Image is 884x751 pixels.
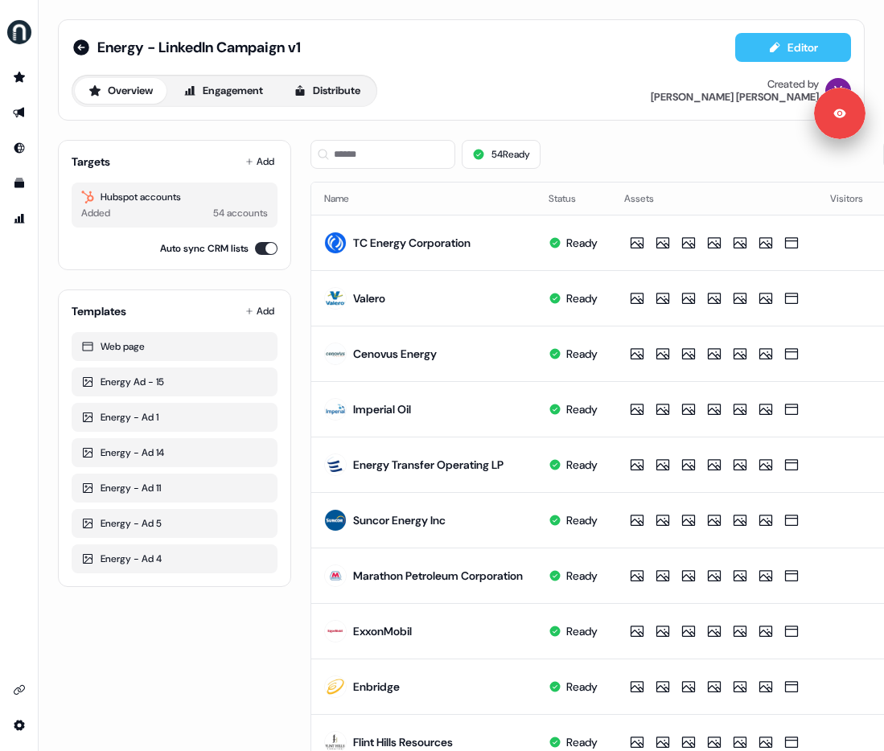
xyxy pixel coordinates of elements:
[566,568,598,584] div: Ready
[566,235,598,251] div: Ready
[353,512,446,528] div: Suncor Energy Inc
[160,240,249,256] label: Auto sync CRM lists
[353,568,523,584] div: Marathon Petroleum Corporation
[735,33,851,62] button: Editor
[566,346,598,362] div: Ready
[825,78,851,104] img: Yuriy
[566,457,598,473] div: Ready
[6,64,32,90] a: Go to prospects
[324,184,368,213] button: Name
[97,38,301,57] span: Energy - LinkedIn Campaign v1
[566,290,598,306] div: Ready
[81,515,268,531] div: Energy - Ad 5
[353,235,471,251] div: TC Energy Corporation
[6,206,32,232] a: Go to attribution
[651,91,819,104] div: [PERSON_NAME] [PERSON_NAME]
[353,401,411,417] div: Imperial Oil
[72,303,126,319] div: Templates
[6,100,32,125] a: Go to outbound experience
[75,78,167,104] button: Overview
[566,679,598,695] div: Ready
[566,734,598,750] div: Ready
[81,409,268,425] div: Energy - Ad 1
[242,300,278,322] button: Add
[549,184,595,213] button: Status
[830,184,882,213] button: Visitors
[353,734,453,750] div: Flint Hills Resources
[81,205,110,221] div: Added
[767,78,819,91] div: Created by
[81,480,268,496] div: Energy - Ad 11
[242,150,278,173] button: Add
[81,374,268,390] div: Energy Ad - 15
[6,677,32,703] a: Go to integrations
[566,512,598,528] div: Ready
[6,712,32,738] a: Go to integrations
[353,346,437,362] div: Cenovus Energy
[6,135,32,161] a: Go to Inbound
[81,189,268,205] div: Hubspot accounts
[280,78,374,104] button: Distribute
[81,551,268,567] div: Energy - Ad 4
[566,623,598,639] div: Ready
[6,170,32,196] a: Go to templates
[81,445,268,461] div: Energy - Ad 14
[735,41,851,58] a: Editor
[353,623,412,639] div: ExxonMobil
[72,154,110,170] div: Targets
[213,205,268,221] div: 54 accounts
[462,140,541,169] button: 54Ready
[353,290,385,306] div: Valero
[81,339,268,355] div: Web page
[353,457,504,473] div: Energy Transfer Operating LP
[611,183,817,215] th: Assets
[566,401,598,417] div: Ready
[353,679,400,695] div: Enbridge
[170,78,277,104] button: Engagement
